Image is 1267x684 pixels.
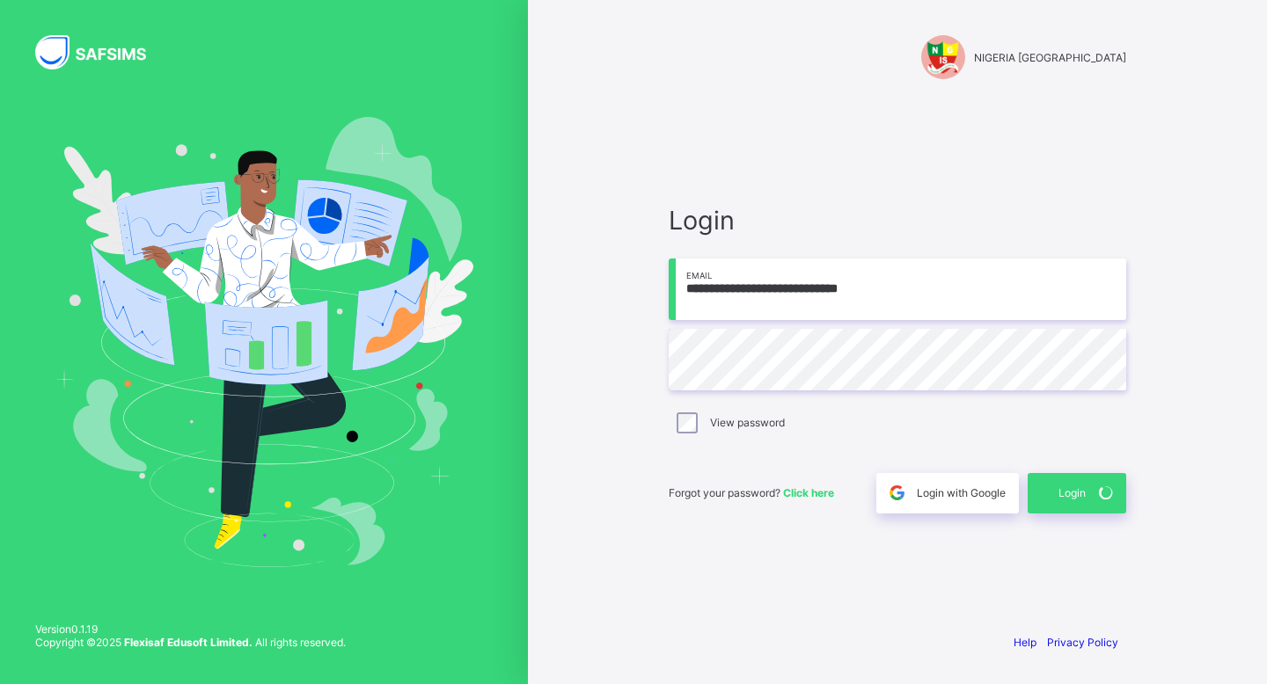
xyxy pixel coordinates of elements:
span: NIGERIA [GEOGRAPHIC_DATA] [974,51,1126,64]
span: Login [669,205,1126,236]
img: Hero Image [55,117,473,567]
img: SAFSIMS Logo [35,35,167,69]
label: View password [710,416,785,429]
span: Copyright © 2025 All rights reserved. [35,636,346,649]
span: Login with Google [917,486,1006,499]
span: Forgot your password? [669,486,834,499]
strong: Flexisaf Edusoft Limited. [124,636,253,649]
a: Help [1014,636,1036,649]
span: Version 0.1.19 [35,622,346,636]
a: Click here [783,486,834,499]
span: Login [1058,486,1086,499]
img: google.396cfc9801f0270233282035f929180a.svg [887,483,907,503]
a: Privacy Policy [1047,636,1118,649]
